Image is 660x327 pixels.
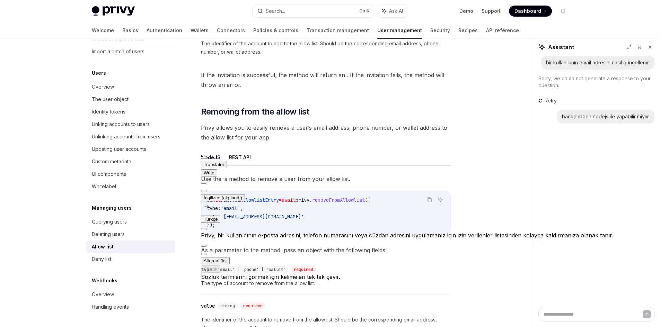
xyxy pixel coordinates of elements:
a: Wallets [191,22,209,39]
a: Deleting users [86,228,175,240]
a: Import a batch of users [86,45,175,58]
div: backendden nodejs ile yapabilir miyim [562,113,650,120]
span: Privy allows you to easily remove a user’s email address, phone number, or wallet address to the ... [201,123,451,142]
a: Overview [86,81,175,93]
a: UI components [86,168,175,180]
a: Deny list [86,253,175,265]
div: Querying users [92,218,127,226]
button: Send message [643,310,651,318]
div: Custom metadata [92,157,131,166]
span: string [220,303,235,309]
h5: Webhooks [92,276,117,285]
a: Authentication [147,22,182,39]
div: Linking accounts to users [92,120,150,128]
a: Demo [459,8,473,15]
img: light logo [92,6,135,16]
button: Search...CtrlK [253,5,374,17]
div: Unlinking accounts from users [92,133,160,141]
span: Removing from the allow list [201,106,309,117]
button: Ask AI [377,5,408,17]
a: API reference [486,22,519,39]
span: Sorry, we could not generate a response to your question. [538,75,651,88]
span: The identifier of the account to add to the allow list. Should be the corresponding email address... [201,39,451,56]
span: Dashboard [514,8,541,15]
div: Import a batch of users [92,47,144,56]
button: REST API [229,149,251,165]
a: Custom metadata [86,155,175,168]
div: The user object [92,95,129,103]
a: Basics [122,22,138,39]
div: Updating user accounts [92,145,146,153]
a: The user object [86,93,175,106]
div: Search... [266,7,285,15]
a: Handling events [86,301,175,313]
a: Welcome [92,22,114,39]
a: Support [482,8,501,15]
button: Retry [538,97,558,104]
a: Transaction management [307,22,369,39]
div: Handling events [92,303,129,311]
div: Identity tokens [92,108,125,116]
span: The type of account to remove from the allow list. [201,279,451,288]
div: Deleting users [92,230,125,238]
div: UI components [92,170,126,178]
a: Allow list [86,240,175,253]
span: Retry [543,97,558,104]
span: If the invitation is successful, the method will return an . If the invitation fails, the method ... [201,70,451,90]
span: Ctrl K [359,8,370,14]
a: Linking accounts to users [86,118,175,130]
a: Recipes [458,22,478,39]
a: Overview [86,288,175,301]
a: Unlinking accounts from users [86,130,175,143]
div: required [240,302,265,309]
div: Deny list [92,255,111,263]
div: value [201,302,215,309]
a: Identity tokens [86,106,175,118]
div: Whitelabel [92,182,116,191]
div: Overview [92,290,114,299]
a: Dashboard [509,6,552,17]
div: Allow list [92,243,114,251]
a: Policies & controls [253,22,298,39]
button: NodeJS [201,149,221,165]
a: Connectors [217,22,245,39]
span: Assistant [548,43,574,51]
a: Querying users [86,216,175,228]
a: Security [430,22,450,39]
a: User management [377,22,422,39]
a: Updating user accounts [86,143,175,155]
h5: Users [92,69,106,77]
div: Overview [92,83,114,91]
div: bir kullanıcının email adresini nasıl güncellerim [546,59,650,66]
button: Toggle dark mode [557,6,569,17]
a: Whitelabel [86,180,175,193]
h5: Managing users [92,204,132,212]
span: Ask AI [389,8,403,15]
